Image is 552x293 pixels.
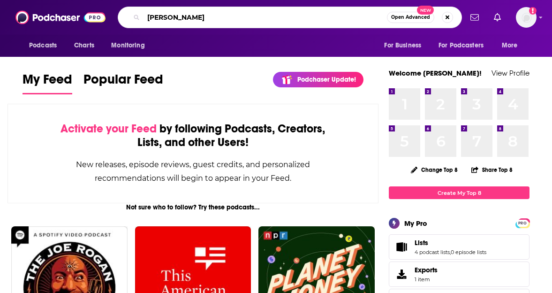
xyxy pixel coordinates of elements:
div: by following Podcasts, Creators, Lists, and other Users! [55,122,331,149]
a: Show notifications dropdown [490,9,505,25]
button: open menu [495,37,529,54]
span: , [450,249,451,255]
div: My Pro [404,219,427,228]
button: open menu [432,37,497,54]
span: Exports [392,268,411,281]
a: View Profile [492,69,529,77]
span: Popular Feed [83,71,163,93]
div: Not sure who to follow? Try these podcasts... [8,203,378,211]
span: For Business [384,39,421,52]
button: open menu [23,37,69,54]
button: Show profile menu [516,7,537,28]
a: Lists [392,240,411,254]
span: Open Advanced [391,15,430,20]
a: Create My Top 8 [389,186,529,199]
span: Exports [415,266,438,274]
img: User Profile [516,7,537,28]
span: For Podcasters [439,39,484,52]
a: 4 podcast lists [415,249,450,255]
button: open menu [105,37,157,54]
a: PRO [517,219,528,226]
span: Logged in as tnzgift615 [516,7,537,28]
button: Change Top 8 [405,164,463,176]
span: Lists [415,239,428,247]
a: My Feed [23,71,72,94]
a: Exports [389,262,529,287]
a: Charts [68,37,100,54]
span: Lists [389,234,529,260]
span: My Feed [23,71,72,93]
svg: Add a profile image [529,7,537,15]
input: Search podcasts, credits, & more... [144,10,387,25]
a: Show notifications dropdown [467,9,483,25]
span: Charts [74,39,94,52]
a: Popular Feed [83,71,163,94]
span: Monitoring [111,39,144,52]
span: PRO [517,220,528,227]
button: open menu [378,37,433,54]
p: Podchaser Update! [297,76,356,84]
div: Search podcasts, credits, & more... [118,7,462,28]
span: Activate your Feed [60,122,157,136]
a: 0 episode lists [451,249,486,255]
span: 1 item [415,276,438,283]
div: New releases, episode reviews, guest credits, and personalized recommendations will begin to appe... [55,158,331,185]
button: Open AdvancedNew [387,12,434,23]
img: Podchaser - Follow, Share and Rate Podcasts [15,8,106,26]
a: Welcome [PERSON_NAME]! [389,69,482,77]
button: Share Top 8 [471,161,513,179]
a: Lists [415,239,486,247]
span: Podcasts [29,39,57,52]
span: New [417,6,434,15]
span: More [502,39,518,52]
